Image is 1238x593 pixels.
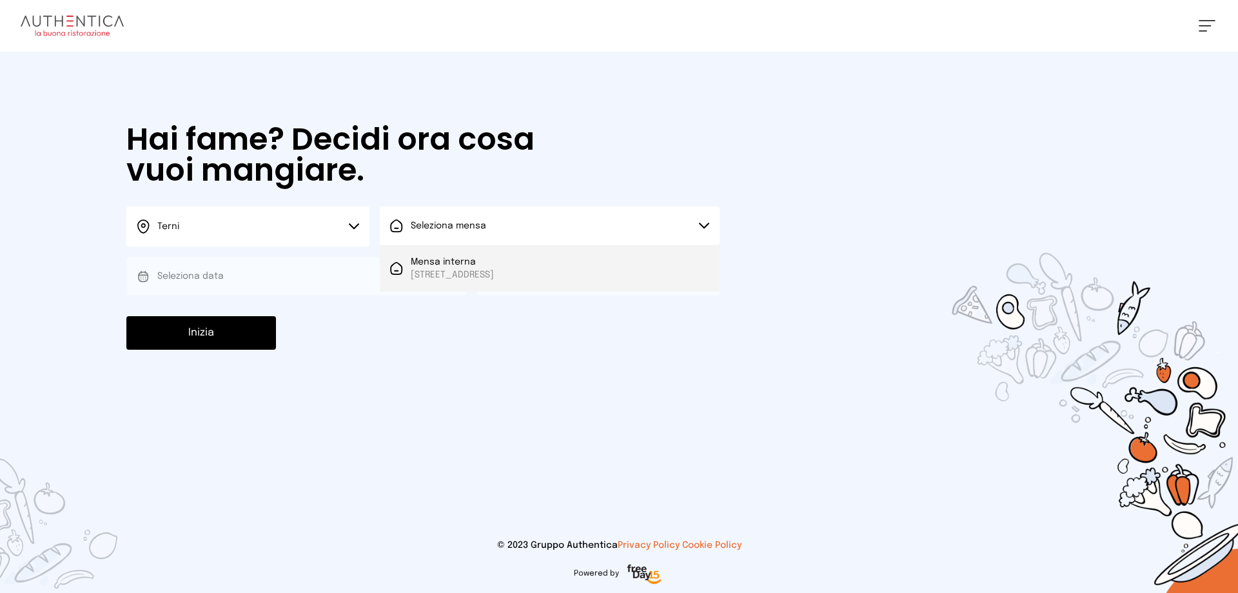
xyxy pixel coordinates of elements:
[624,562,665,588] img: logo-freeday.3e08031.png
[411,256,494,268] span: Mensa interna
[411,221,486,230] span: Seleziona mensa
[380,206,720,245] button: Seleziona mensa
[682,541,742,550] a: Cookie Policy
[618,541,680,550] a: Privacy Policy
[157,272,224,281] span: Seleziona data
[21,539,1217,552] p: © 2023 Gruppo Authentica
[126,316,276,350] button: Inizia
[574,568,619,579] span: Powered by
[126,257,466,296] button: Seleziona data
[411,268,494,281] span: [STREET_ADDRESS]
